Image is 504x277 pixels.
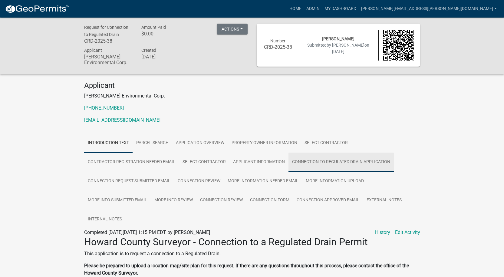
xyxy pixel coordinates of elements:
span: Request for Connection to Regulated Drain [84,25,128,37]
button: Actions [217,24,248,35]
a: Select contractor [179,153,229,172]
a: Property Owner Information [228,134,301,153]
a: Connection Approved Email [293,191,363,210]
a: Application Overview [172,134,228,153]
a: Connection Review [196,191,246,210]
span: Completed [DATE][DATE] 1:15 PM EDT by [PERSON_NAME] [84,229,210,235]
span: Amount Paid [141,25,166,30]
h6: [DATE] [141,54,190,60]
h6: $0.00 [141,31,190,37]
a: [PERSON_NAME][EMAIL_ADDRESS][PERSON_NAME][DOMAIN_NAME] [359,3,499,15]
h6: [PERSON_NAME] Environmental Corp. [84,54,133,65]
a: History [375,229,390,236]
span: Created [141,48,156,53]
p: This application is to request a connection to a Regulated Drain. [84,250,420,257]
a: Edit Activity [395,229,420,236]
span: Submitted on [DATE] [307,43,369,54]
a: Internal Notes [84,210,126,229]
h6: CRD-2025-38 [84,38,133,44]
a: Contractor Registration Needed Email [84,153,179,172]
h2: Howard County Surveyor - Connection to a Regulated Drain Permit [84,236,420,248]
a: More Information Upload [302,172,367,191]
a: More Information Needed Email [224,172,302,191]
a: Admin [304,3,322,15]
a: Connection Request Submitted Email [84,172,174,191]
a: Connection Form [246,191,293,210]
a: More Info Submitted Email [84,191,151,210]
h4: Applicant [84,81,420,90]
a: My Dashboard [322,3,359,15]
a: Home [287,3,304,15]
a: [EMAIL_ADDRESS][DOMAIN_NAME] [84,117,160,123]
a: [PHONE_NUMBER] [84,105,124,111]
span: by [PERSON_NAME] [327,43,364,48]
a: Connection to Regulated Drain Application [288,153,394,172]
img: QR code [383,30,414,61]
a: External Notes [363,191,405,210]
a: Connection Review [174,172,224,191]
p: [PERSON_NAME] Environmental Corp. [84,92,420,100]
a: Parcel search [133,134,172,153]
a: Introduction Text [84,134,133,153]
span: Number [270,38,285,43]
a: Applicant Information [229,153,288,172]
span: Applicant [84,48,102,53]
h6: CRD-2025-38 [263,44,294,50]
a: More Info Review [151,191,196,210]
span: [PERSON_NAME] [322,36,354,41]
strong: Please be prepared to upload a location map/site plan for this request. If there are any question... [84,263,409,276]
a: Select contractor [301,134,351,153]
